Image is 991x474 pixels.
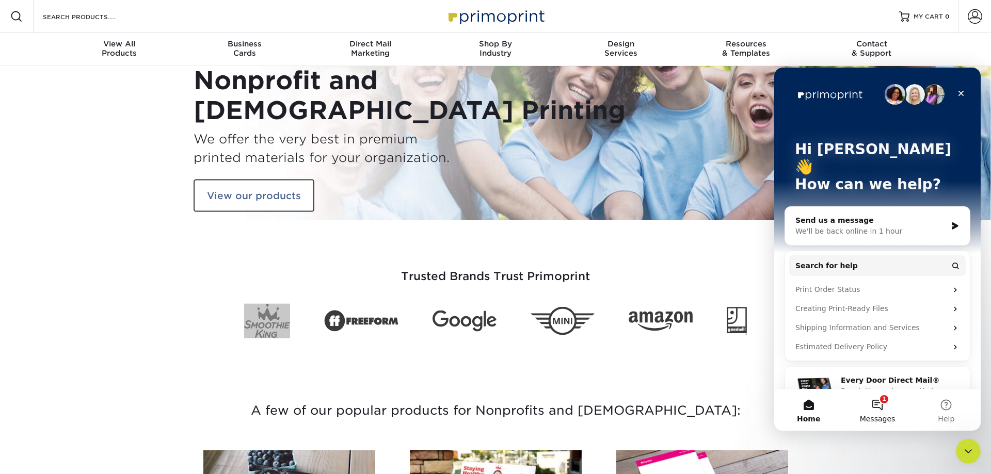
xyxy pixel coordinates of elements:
[558,39,683,58] div: Services
[945,13,950,20] span: 0
[433,39,558,58] div: Industry
[683,33,809,66] a: Resources& Templates
[42,10,142,23] input: SEARCH PRODUCTS.....
[194,245,797,296] h3: Trusted Brands Trust Primoprint
[809,33,934,66] a: Contact& Support
[194,179,314,212] a: View our products
[308,39,433,58] div: Marketing
[433,33,558,66] a: Shop ByIndustry
[558,33,683,66] a: DesignServices
[956,439,981,464] iframe: Intercom live chat
[182,39,308,48] span: Business
[194,129,488,167] h3: We offer the very best in premium printed materials for your organization.
[244,304,290,338] img: Smoothie King
[809,39,934,58] div: & Support
[914,12,943,21] span: MY CART
[194,375,797,446] h3: A few of our popular products for Nonprofits and [DEMOGRAPHIC_DATA]:
[727,307,747,335] img: Goodwill
[308,39,433,48] span: Direct Mail
[57,33,182,66] a: View AllProducts
[531,307,595,335] img: Mini
[182,33,308,66] a: BusinessCards
[444,5,547,27] img: Primoprint
[629,311,693,331] img: Amazon
[57,39,182,48] span: View All
[683,39,809,58] div: & Templates
[182,39,308,58] div: Cards
[809,39,934,48] span: Contact
[433,39,558,48] span: Shop By
[324,304,398,337] img: Freeform
[683,39,809,48] span: Resources
[774,68,981,431] iframe: Intercom live chat
[433,310,497,332] img: Google
[57,39,182,58] div: Products
[308,33,433,66] a: Direct MailMarketing
[194,66,488,125] h1: Nonprofit and [DEMOGRAPHIC_DATA] Printing
[558,39,683,48] span: Design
